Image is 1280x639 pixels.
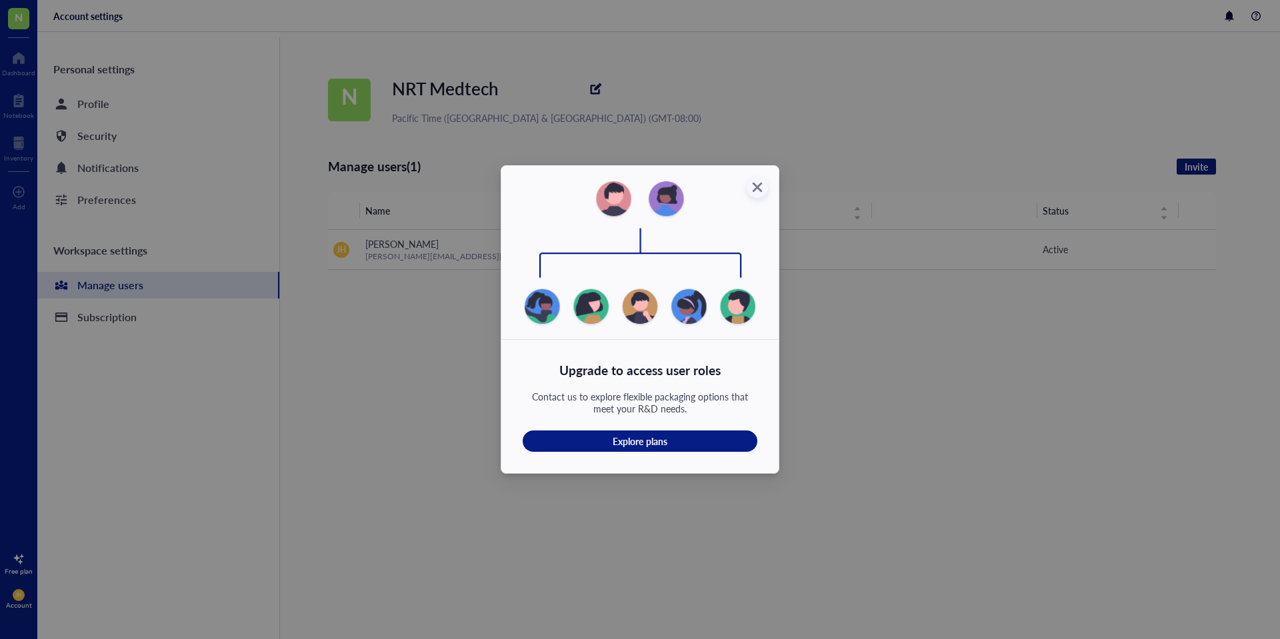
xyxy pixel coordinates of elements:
img: Upgrade to access user roles [501,166,779,339]
span: Explore plans [613,435,667,447]
div: Contact us to explore flexible packaging options that meet your R&D needs. [523,390,757,414]
div: Upgrade to access user roles [559,361,721,380]
button: Close [736,187,757,209]
button: Explore plans [523,430,757,452]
